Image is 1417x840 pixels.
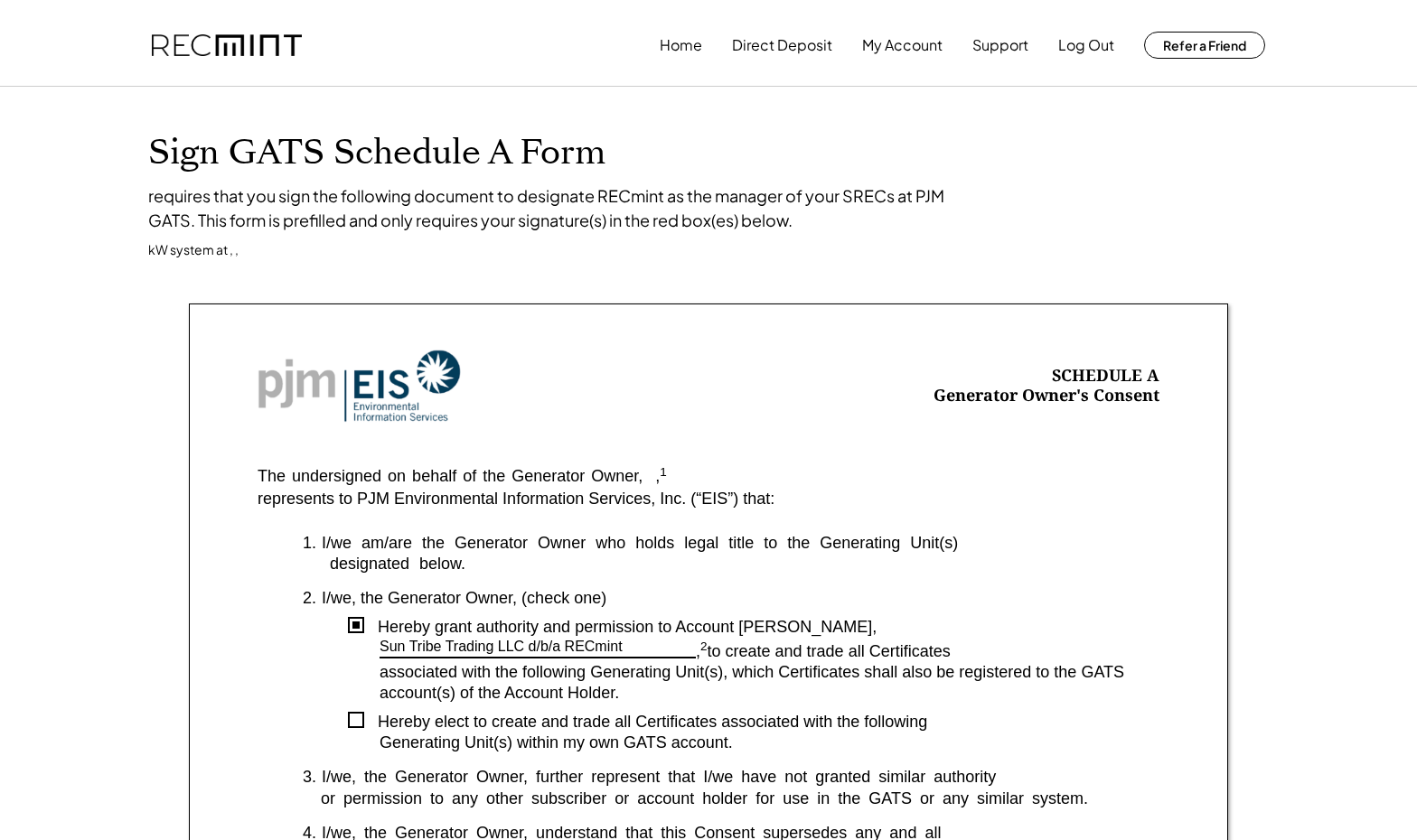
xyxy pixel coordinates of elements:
div: I/we, the Generator Owner, (check one) [322,588,1159,609]
div: to create and trade all Certificates [708,642,1159,662]
button: Support [972,27,1028,63]
div: 3. [303,767,316,788]
div: The undersigned on behalf of the Generator Owner, , [258,468,667,486]
div: , [696,642,708,662]
button: Log Out [1058,27,1114,63]
div: I/we, the Generator Owner, further represent that I/we have not granted similar authority [322,767,1159,788]
div: requires that you sign the following document to designate RECmint as the manager of your SRECs a... [148,183,962,232]
div: Hereby grant authority and permission to Account [PERSON_NAME], [364,617,1159,638]
sup: 1 [660,465,667,479]
sup: 2 [700,639,708,653]
button: Direct Deposit [732,27,832,63]
h1: Sign GATS Schedule A Form [148,132,1269,174]
div: I/we am/are the Generator Owner who holds legal title to the Generating Unit(s) [322,533,1159,554]
div: Sun Tribe Trading LLC d/b/a RECmint [380,638,623,657]
button: Refer a Friend [1144,32,1265,59]
div: associated with the following Generating Unit(s), which Certificates shall also be registered to ... [380,662,1159,705]
div: 2. [303,588,316,609]
div: represents to PJM Environmental Information Services, Inc. (“EIS”) that: [258,489,774,509]
div: 1. [303,533,316,554]
div: SCHEDULE A Generator Owner's Consent [934,366,1159,406]
div: designated below. [303,554,1159,574]
div: Generating Unit(s) within my own GATS account. [380,733,1159,753]
div: Hereby elect to create and trade all Certificates associated with the following [364,712,1159,733]
button: Home [660,27,702,63]
div: kW system at , , [148,241,239,259]
img: Screenshot%202023-10-20%20at%209.53.17%20AM.png [258,350,461,423]
div: or permission to any other subscriber or account holder for use in the GATS or any similar system. [303,789,1159,809]
button: My Account [862,27,943,63]
img: recmint-logotype%403x.png [152,34,302,57]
